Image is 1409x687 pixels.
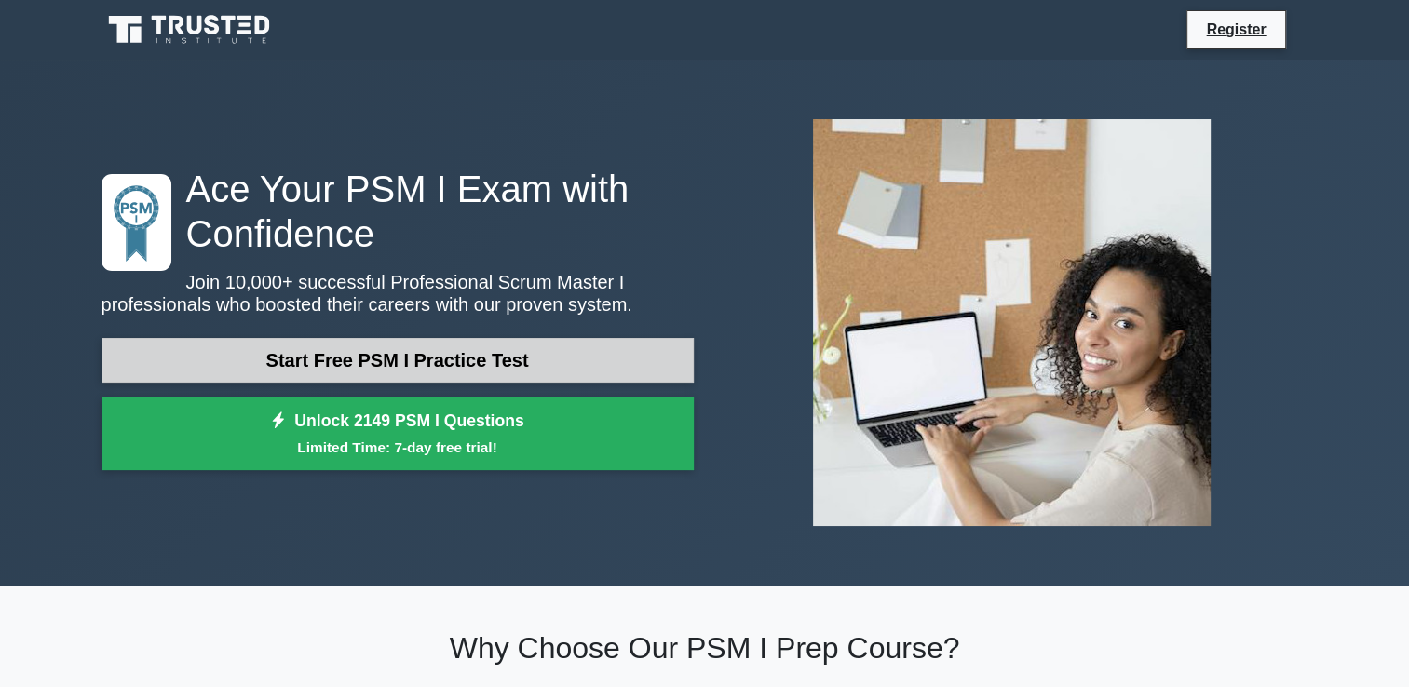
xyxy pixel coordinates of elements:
[1195,18,1277,41] a: Register
[102,338,694,383] a: Start Free PSM I Practice Test
[102,271,694,316] p: Join 10,000+ successful Professional Scrum Master I professionals who boosted their careers with ...
[125,437,671,458] small: Limited Time: 7-day free trial!
[102,630,1308,666] h2: Why Choose Our PSM I Prep Course?
[102,167,694,256] h1: Ace Your PSM I Exam with Confidence
[102,397,694,471] a: Unlock 2149 PSM I QuestionsLimited Time: 7-day free trial!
